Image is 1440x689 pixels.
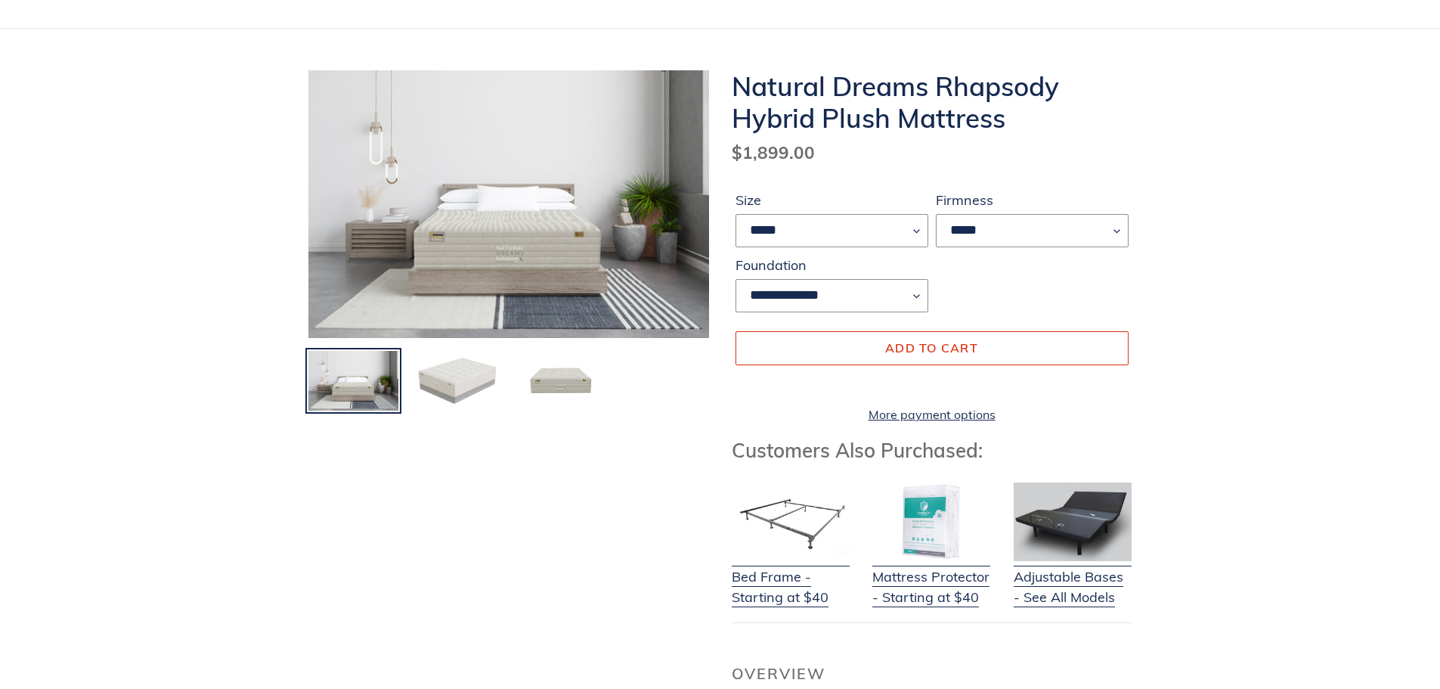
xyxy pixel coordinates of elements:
[735,190,928,210] label: Size
[732,665,1132,683] h2: Overview
[735,255,928,275] label: Foundation
[732,141,815,163] span: $1,899.00
[514,349,607,413] img: Load image into Gallery viewer, Natural-dreams-rhapsody-plush-natural-talalay-latex-hybrid-mattress
[872,548,990,607] a: Mattress Protector - Starting at $40
[1014,483,1132,561] img: Adjustable Base
[732,483,850,561] img: Bed Frame
[307,349,400,413] img: Load image into Gallery viewer, Natural-dreams-rhapsody-plush-natural-talalay-latex-hybrid-bedroo...
[732,439,1132,462] h3: Customers Also Purchased:
[732,70,1132,134] h1: Natural Dreams Rhapsody Hybrid Plush Mattress
[885,340,978,355] span: Add to cart
[1014,548,1132,607] a: Adjustable Bases - See All Models
[872,483,990,561] img: Mattress Protector
[732,548,850,607] a: Bed Frame - Starting at $40
[735,331,1129,365] button: Add to cart
[936,190,1129,210] label: Firmness
[410,349,503,413] img: Load image into Gallery viewer, Natural-dreams-rhapsody-plush-natural-talalay-latex-hybrid-and-fo...
[735,405,1129,424] a: More payment options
